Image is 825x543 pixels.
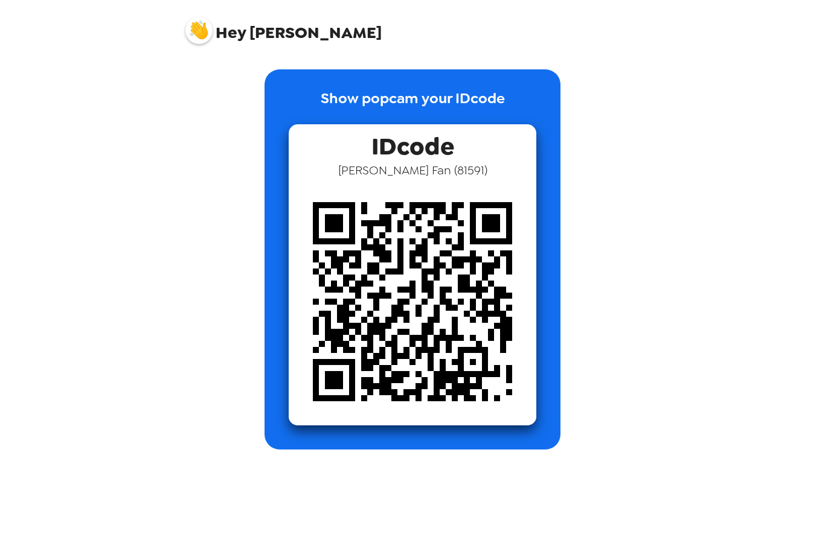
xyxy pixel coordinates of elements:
[371,124,454,162] span: IDcode
[321,87,505,124] p: Show popcam your IDcode
[185,11,382,41] span: [PERSON_NAME]
[289,178,536,425] img: qr code
[338,162,487,178] span: [PERSON_NAME] Fan ( 81591 )
[185,17,213,44] img: profile pic
[216,22,246,43] span: Hey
